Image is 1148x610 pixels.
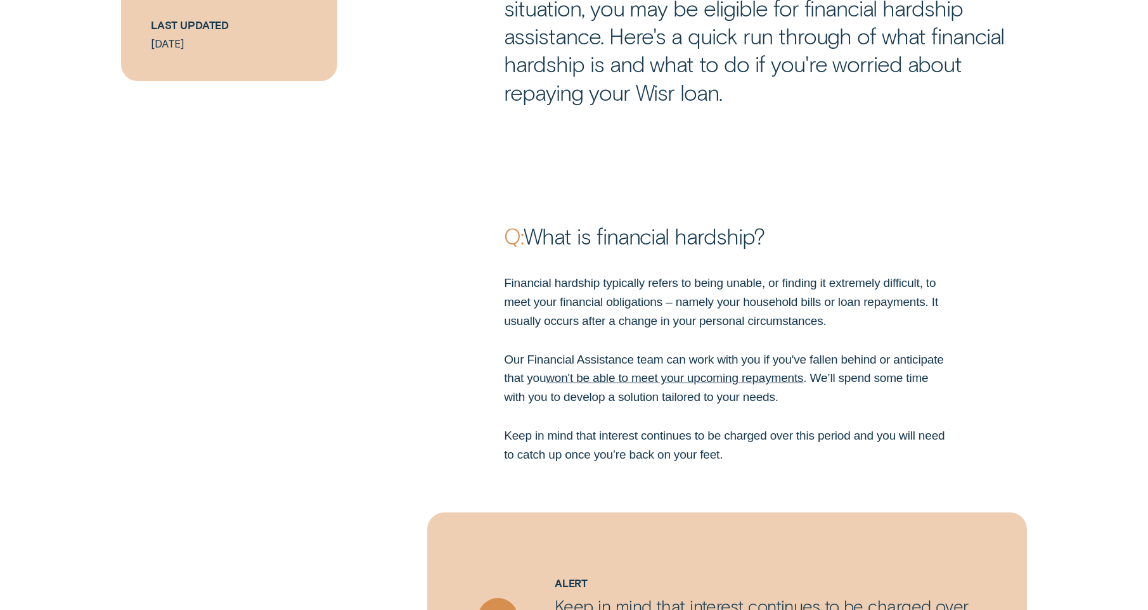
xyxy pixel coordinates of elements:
div: Alert [555,576,977,590]
p: Financial hardship typically refers to being unable, or finding it extremely difficult, to meet y... [504,274,950,330]
strong: Q: [504,222,524,249]
h5: Last Updated [151,18,307,32]
p: [DATE] [151,37,307,51]
p: What is financial hardship? [504,222,950,250]
a: won't be able to meet your upcoming repayments [546,371,803,384]
p: Our Financial Assistance team can work with you if you've fallen behind or anticipate that you . ... [504,350,950,407]
p: Keep in mind that interest continues to be charged over this period and you will need to catch up... [504,426,950,464]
